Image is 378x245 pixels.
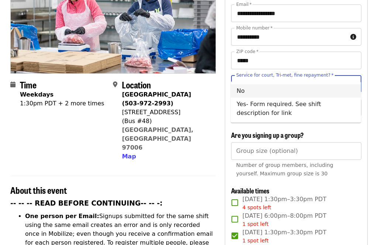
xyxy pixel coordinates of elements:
[231,130,304,140] span: Are you signing up a group?
[231,186,269,195] span: Available times
[236,26,272,30] label: Mobile number
[10,183,67,196] span: About this event
[113,81,117,88] i: map-marker-alt icon
[231,84,361,98] li: No
[20,91,54,98] strong: Weekdays
[243,221,269,227] span: 1 spot left
[231,28,347,46] input: Mobile number
[236,162,333,176] span: Number of group members, including yourself. Maximum group size is 30
[231,142,361,160] input: [object Object]
[231,4,361,22] input: Email
[122,91,191,107] strong: [GEOGRAPHIC_DATA] (503-972-2993)
[243,204,271,210] span: 4 spots left
[348,79,359,89] button: Close
[122,108,210,117] div: [STREET_ADDRESS]
[122,152,136,161] button: Map
[236,2,252,7] label: Email
[122,117,210,126] div: (Bus #48)
[20,99,104,108] div: 1:30pm PDT + 2 more times
[236,73,334,77] label: Service for court, Tri-met, fine repayment?
[243,228,326,245] span: [DATE] 1:30pm–3:30pm PDT
[122,78,151,91] span: Location
[10,81,16,88] i: calendar icon
[231,52,361,69] input: ZIP code
[231,98,361,120] li: Yes- Form required. See shift description for link
[243,238,269,244] span: 1 spot left
[20,78,37,91] span: Time
[10,199,162,207] strong: -- -- -- READ BEFORE CONTINUING-- -- -:
[339,79,349,89] button: Clear
[243,195,326,211] span: [DATE] 1:30pm–3:30pm PDT
[25,213,99,220] strong: One person per Email:
[122,126,193,151] a: [GEOGRAPHIC_DATA], [GEOGRAPHIC_DATA] 97006
[236,49,258,54] label: ZIP code
[350,34,356,41] i: circle-info icon
[122,153,136,160] span: Map
[243,211,326,228] span: [DATE] 6:00pm–8:00pm PDT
